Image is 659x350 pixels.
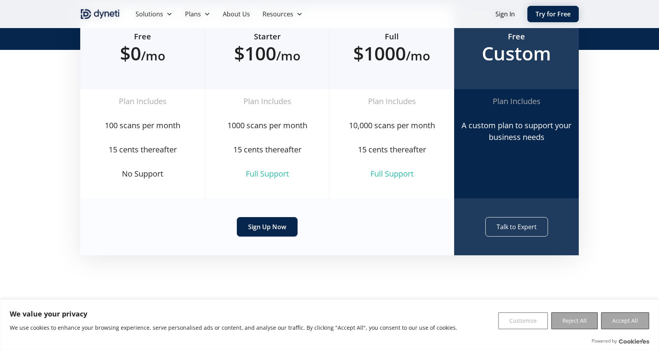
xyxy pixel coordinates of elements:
button: Customise [498,312,548,329]
div: 15 cents thereafter [336,144,448,156]
h2: $0 [93,42,192,65]
div: 15 cents thereafter [211,144,323,156]
div: 10,000 scans per month [336,120,448,131]
h6: Free [467,31,566,42]
a: Visit CookieYes website [619,339,649,344]
p: We value your privacy [10,309,457,318]
div: Resources [263,9,293,19]
a: Try for Free [527,6,579,22]
div: A custom plan to support your business needs [460,120,573,143]
h6: Free [93,31,192,42]
div: Solutions [129,6,179,22]
div: Plan Includes [86,95,199,107]
div: Full Support [336,168,448,180]
span: /mo [141,47,166,64]
div: No Support [86,168,199,180]
div: Plan Includes [211,95,323,107]
h6: Full [342,31,442,42]
div: Plans [179,6,217,22]
h2: $1000 [342,42,442,65]
h6: Starter [218,31,317,42]
span: /mo [276,47,301,64]
img: Dyneti indigo logo [80,8,120,20]
span: /mo [406,47,430,64]
h2: Custom [467,42,566,65]
a: Sign In [495,9,515,19]
div: Full Support [211,168,323,180]
div: 100 scans per month [86,120,199,131]
button: Reject All [551,312,598,329]
div: 15 cents thereafter [86,144,199,156]
div: Powered by [592,337,649,345]
div: Plans [185,9,201,19]
div: Plan Includes [336,95,448,107]
div: Plan Includes [460,95,573,107]
div: 1000 scans per month [211,120,323,131]
a: Sign Up Now [237,217,298,237]
a: home [80,8,120,20]
a: Talk to Expert [485,217,548,237]
h2: $100 [218,42,317,65]
button: Accept All [601,312,649,329]
div: Solutions [136,9,163,19]
p: We use cookies to enhance your browsing experience, serve personalised ads or content, and analys... [10,323,457,332]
